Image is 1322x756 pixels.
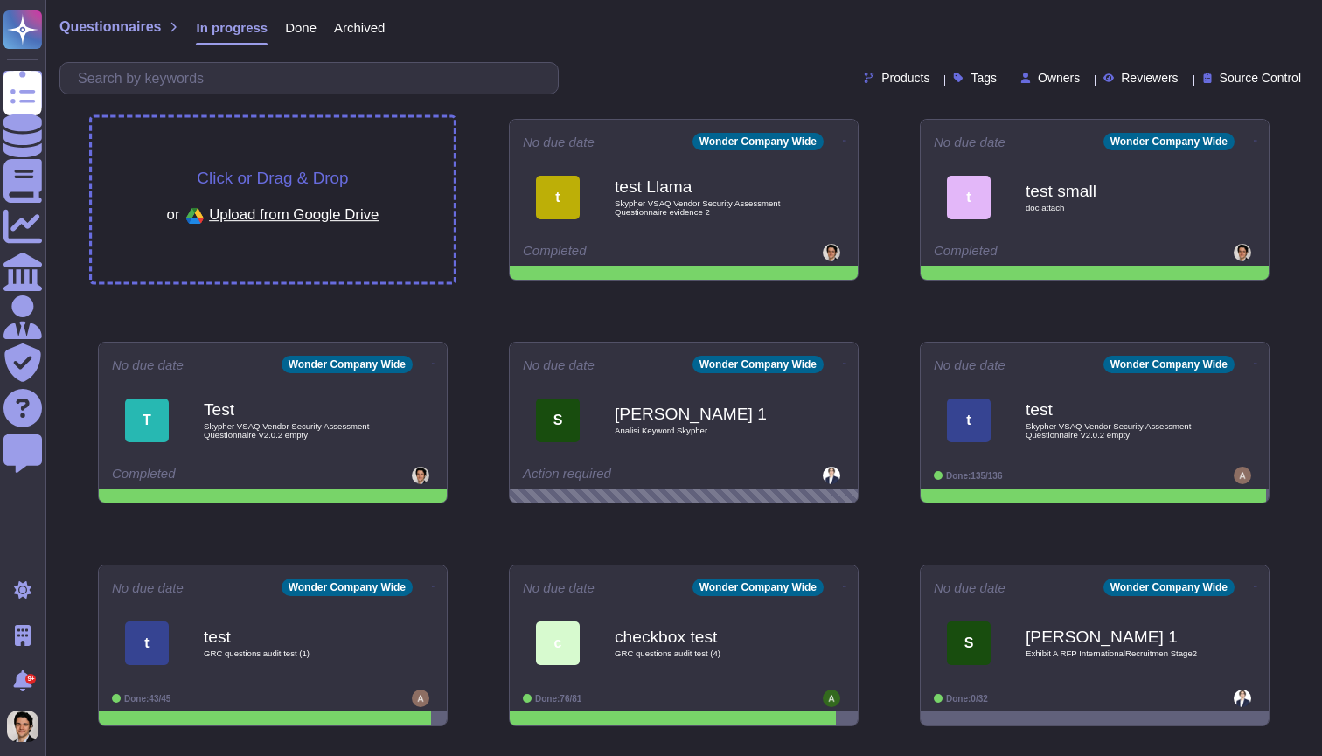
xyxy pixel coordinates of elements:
[285,21,317,34] span: Done
[197,170,348,186] span: Click or Drag & Drop
[947,399,991,442] div: t
[523,581,595,594] span: No due date
[1026,204,1200,212] span: doc attach
[536,621,580,665] div: c
[412,690,429,707] img: user
[947,176,991,219] div: t
[934,581,1005,594] span: No due date
[1234,244,1251,261] img: user
[536,176,580,219] div: t
[125,621,169,665] div: t
[112,467,326,484] div: Completed
[934,135,1005,149] span: No due date
[536,399,580,442] div: S
[1038,72,1080,84] span: Owners
[1026,183,1200,199] b: test small
[25,674,36,684] div: 9+
[204,422,379,439] span: Skypher VSAQ Vendor Security Assessment Questionnaire V2.0.2 empty
[334,21,385,34] span: Archived
[125,399,169,442] div: T
[946,694,988,704] span: Done: 0/32
[535,694,581,704] span: Done: 76/81
[615,427,790,435] span: Analisi Keyword Skypher
[204,401,379,418] b: Test
[1121,72,1178,84] span: Reviewers
[971,72,997,84] span: Tags
[204,649,379,658] span: GRC questions audit test (1)
[934,244,1148,261] div: Completed
[692,579,824,596] div: Wonder Company Wide
[523,358,595,371] span: No due date
[946,471,1003,481] span: Done: 135/136
[204,628,379,645] b: test
[112,581,184,594] span: No due date
[1103,356,1235,373] div: Wonder Company Wide
[209,206,379,222] span: Upload from Google Drive
[823,690,840,707] img: user
[823,467,840,484] img: user
[1026,401,1200,418] b: test
[59,20,161,34] span: Questionnaires
[615,628,790,645] b: checkbox test
[1026,628,1200,645] b: [PERSON_NAME] 1
[523,244,737,261] div: Completed
[3,707,51,746] button: user
[69,63,558,94] input: Search by keywords
[1103,579,1235,596] div: Wonder Company Wide
[112,358,184,371] span: No due date
[124,694,170,704] span: Done: 43/45
[180,201,210,231] img: google drive
[1234,467,1251,484] img: user
[947,621,991,665] div: S
[282,356,413,373] div: Wonder Company Wide
[881,72,929,84] span: Products
[7,711,38,742] img: user
[1026,649,1200,658] span: Exhibit A RFP InternationalRecruitmen Stage2
[692,133,824,150] div: Wonder Company Wide
[196,21,268,34] span: In progress
[692,356,824,373] div: Wonder Company Wide
[167,201,379,231] div: or
[1026,422,1200,439] span: Skypher VSAQ Vendor Security Assessment Questionnaire V2.0.2 empty
[934,358,1005,371] span: No due date
[523,135,595,149] span: No due date
[615,199,790,216] span: Skypher VSAQ Vendor Security Assessment Questionnaire evidence 2
[523,467,737,484] div: Action required
[1234,690,1251,707] img: user
[823,244,840,261] img: user
[1103,133,1235,150] div: Wonder Company Wide
[1220,72,1301,84] span: Source Control
[615,406,790,422] b: [PERSON_NAME] 1
[615,178,790,195] b: test Llama
[615,649,790,658] span: GRC questions audit test (4)
[282,579,413,596] div: Wonder Company Wide
[412,467,429,484] img: user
